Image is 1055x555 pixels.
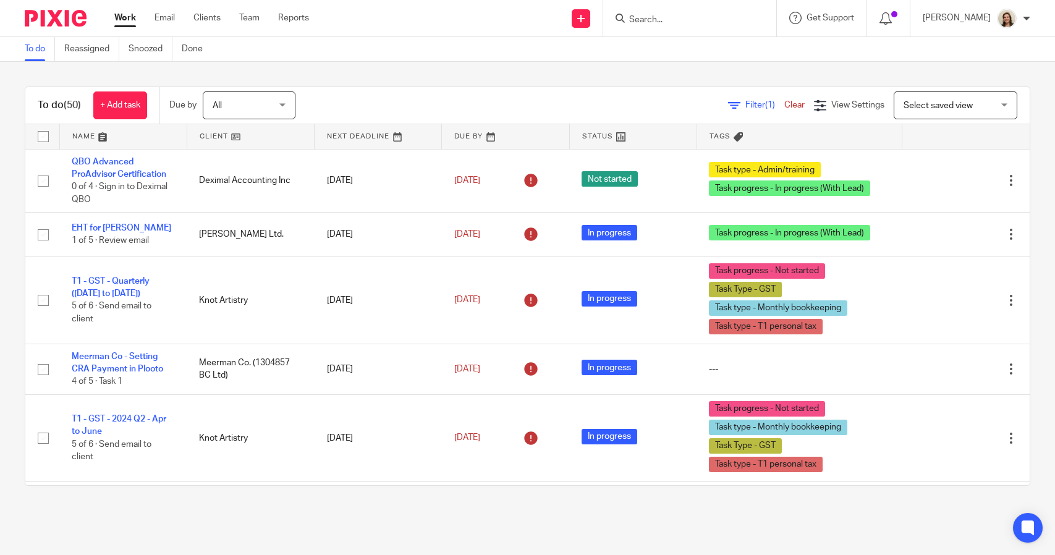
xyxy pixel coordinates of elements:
span: In progress [582,360,637,375]
a: Work [114,12,136,24]
td: [PERSON_NAME] Ltd. [187,213,314,256]
span: 5 of 6 · Send email to client [72,302,151,324]
p: Due by [169,99,197,111]
td: Knot Artistry [187,394,314,481]
a: Email [155,12,175,24]
span: Task progress - In progress (With Lead) [709,225,870,240]
span: [DATE] [454,296,480,305]
span: Task Type - GST [709,282,782,297]
span: Filter [745,101,784,109]
span: Task type - T1 personal tax [709,319,823,334]
td: [DATE] [315,256,442,344]
span: View Settings [831,101,884,109]
td: [DATE] [315,394,442,481]
a: T1 - GST - Quarterly ([DATE] to [DATE]) [72,277,150,298]
span: [DATE] [454,176,480,185]
span: Task progress - Not started [709,401,825,417]
span: In progress [582,429,637,444]
a: QBO Advanced ProAdvisor Certification [72,158,166,179]
span: 0 of 4 · Sign in to Deximal QBO [72,182,167,204]
img: Morgan.JPG [997,9,1017,28]
a: EHT for [PERSON_NAME] [72,224,171,232]
a: Done [182,37,212,61]
span: [DATE] [454,365,480,373]
td: Deximal Accounting Inc [187,149,314,213]
span: Select saved view [904,101,973,110]
span: [DATE] [454,434,480,443]
h1: To do [38,99,81,112]
span: Get Support [807,14,854,22]
span: In progress [582,291,637,307]
a: Reassigned [64,37,119,61]
p: [PERSON_NAME] [923,12,991,24]
span: 1 of 5 · Review email [72,237,149,245]
a: Clients [193,12,221,24]
span: In progress [582,225,637,240]
a: + Add task [93,91,147,119]
a: Meerman Co - Setting CRA Payment in Plooto [72,352,163,373]
div: --- [709,363,889,375]
a: Snoozed [129,37,172,61]
span: All [213,101,222,110]
span: Tags [710,133,731,140]
span: Task type - Admin/training [709,162,821,177]
span: Task type - Monthly bookkeeping [709,420,847,435]
a: To do [25,37,55,61]
td: Knot Artistry [187,256,314,344]
span: (50) [64,100,81,110]
span: Task type - Monthly bookkeeping [709,300,847,316]
img: Pixie [25,10,87,27]
a: Clear [784,101,805,109]
td: Meerman Co. (1304857 BC Ltd) [187,344,314,394]
span: Task progress - In progress (With Lead) [709,180,870,196]
td: [DATE] [315,213,442,256]
td: [DATE] [315,344,442,394]
span: Task progress - Not started [709,263,825,279]
span: Not started [582,171,638,187]
span: Task Type - GST [709,438,782,454]
input: Search [628,15,739,26]
a: Team [239,12,260,24]
td: [DATE] [315,149,442,213]
a: T1 - GST - 2024 Q2 - Apr to June [72,415,166,436]
span: 4 of 5 · Task 1 [72,378,122,386]
span: (1) [765,101,775,109]
a: Reports [278,12,309,24]
span: 5 of 6 · Send email to client [72,440,151,462]
span: Task type - T1 personal tax [709,457,823,472]
span: [DATE] [454,230,480,239]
